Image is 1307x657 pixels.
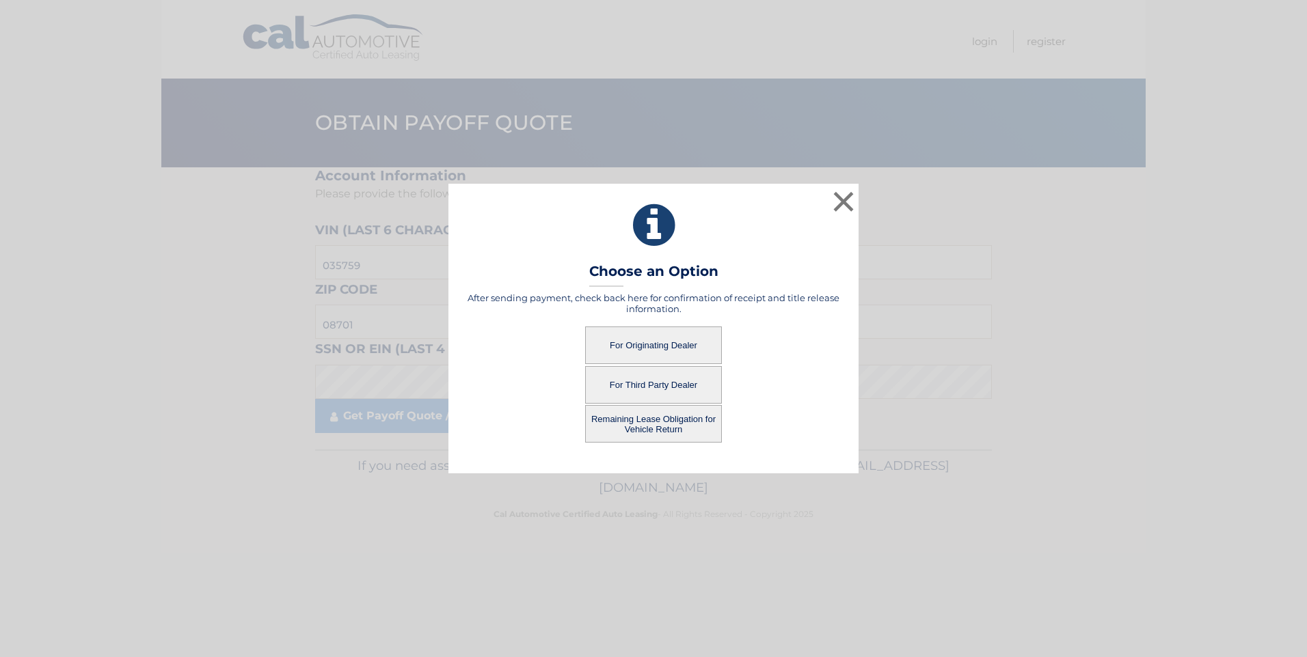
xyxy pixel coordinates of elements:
[585,366,722,404] button: For Third Party Dealer
[466,292,841,314] h5: After sending payment, check back here for confirmation of receipt and title release information.
[589,263,718,287] h3: Choose an Option
[585,326,722,364] button: For Originating Dealer
[585,405,722,443] button: Remaining Lease Obligation for Vehicle Return
[830,188,857,215] button: ×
